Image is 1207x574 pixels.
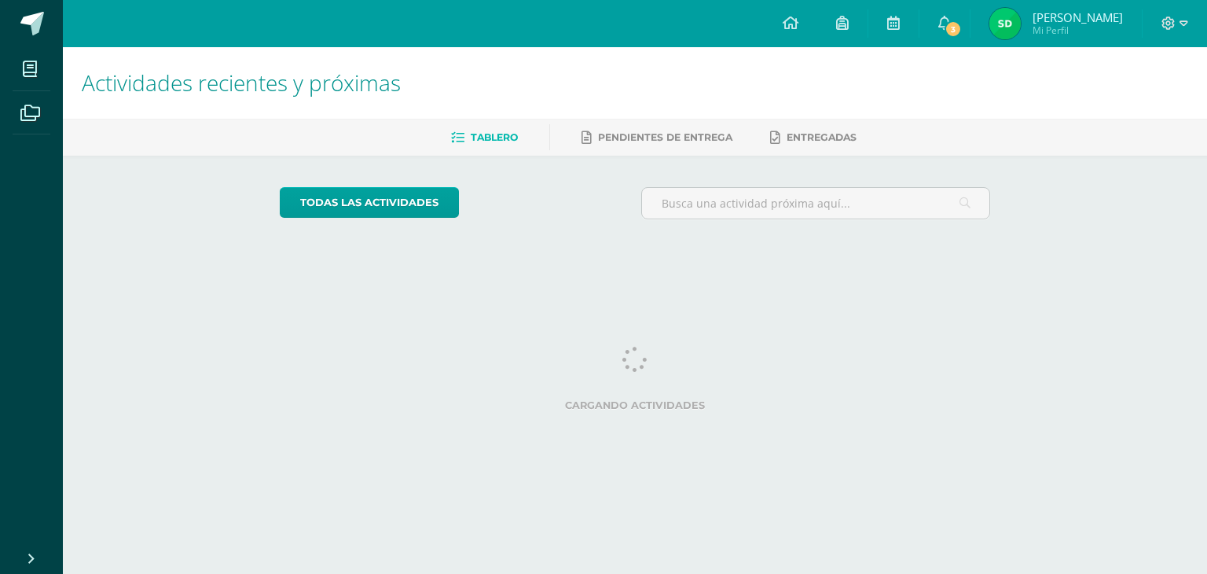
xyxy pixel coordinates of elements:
[598,131,732,143] span: Pendientes de entrega
[280,399,991,411] label: Cargando actividades
[787,131,857,143] span: Entregadas
[1033,24,1123,37] span: Mi Perfil
[280,187,459,218] a: todas las Actividades
[945,20,962,38] span: 3
[471,131,518,143] span: Tablero
[581,125,732,150] a: Pendientes de entrega
[82,68,401,98] span: Actividades recientes y próximas
[989,8,1021,39] img: 324bb892814eceb0f5012498de3a169f.png
[642,188,990,219] input: Busca una actividad próxima aquí...
[770,125,857,150] a: Entregadas
[1033,9,1123,25] span: [PERSON_NAME]
[451,125,518,150] a: Tablero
